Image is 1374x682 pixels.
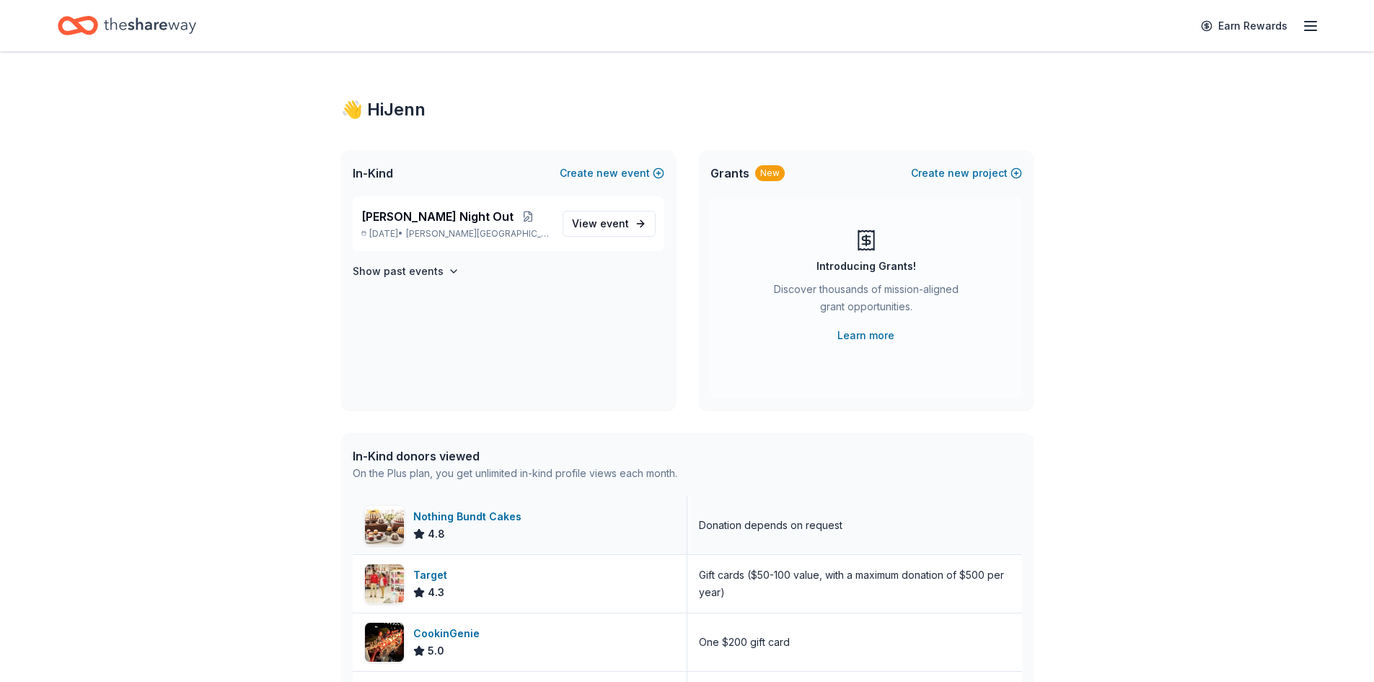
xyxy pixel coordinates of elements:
[572,215,629,232] span: View
[600,217,629,229] span: event
[948,165,969,182] span: new
[365,623,404,662] img: Image for CookinGenie
[699,517,842,534] div: Donation depends on request
[353,263,444,280] h4: Show past events
[413,625,485,642] div: CookinGenie
[560,165,664,182] button: Createnewevent
[1192,13,1296,39] a: Earn Rewards
[596,165,618,182] span: new
[755,165,785,181] div: New
[428,642,444,660] span: 5.0
[365,506,404,545] img: Image for Nothing Bundt Cakes
[768,281,964,321] div: Discover thousands of mission-aligned grant opportunities.
[911,165,1022,182] button: Createnewproject
[341,98,1034,121] div: 👋 Hi Jenn
[413,508,527,525] div: Nothing Bundt Cakes
[406,228,550,240] span: [PERSON_NAME][GEOGRAPHIC_DATA], [GEOGRAPHIC_DATA]
[353,447,677,465] div: In-Kind donors viewed
[58,9,196,43] a: Home
[428,525,445,543] span: 4.8
[353,263,459,280] button: Show past events
[428,584,444,601] span: 4.3
[365,564,404,603] img: Image for Target
[710,165,749,182] span: Grants
[361,228,551,240] p: [DATE] •
[837,327,894,344] a: Learn more
[353,465,677,482] div: On the Plus plan, you get unlimited in-kind profile views each month.
[353,165,393,182] span: In-Kind
[361,208,514,225] span: [PERSON_NAME] Night Out
[699,567,1010,601] div: Gift cards ($50-100 value, with a maximum donation of $500 per year)
[816,258,916,275] div: Introducing Grants!
[699,634,790,651] div: One $200 gift card
[413,567,453,584] div: Target
[563,211,656,237] a: View event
